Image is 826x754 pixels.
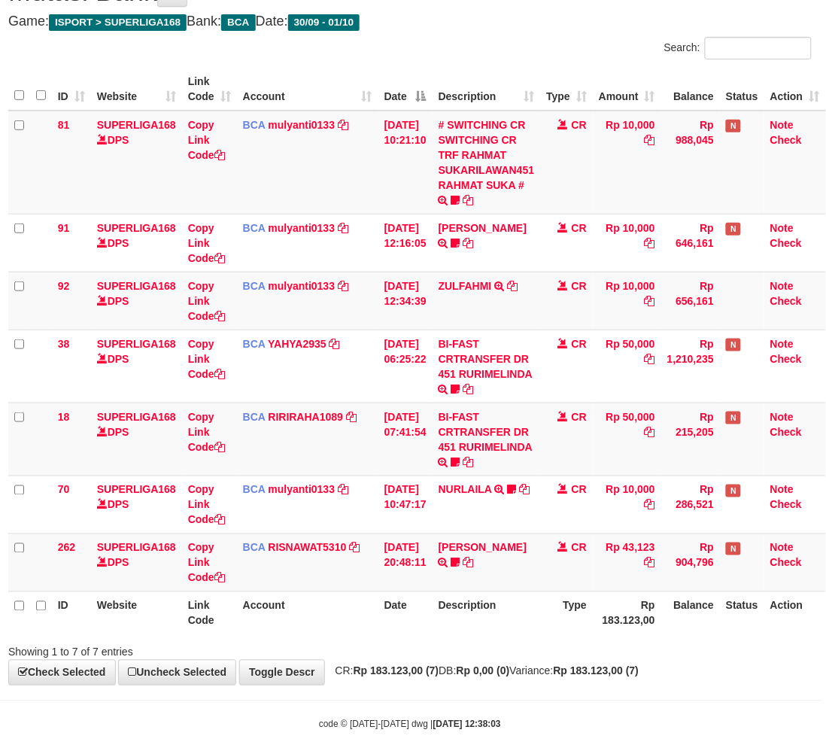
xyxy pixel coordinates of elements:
span: CR [572,542,587,554]
a: NURLAILA [439,484,492,496]
a: YAHYA2935 [268,338,326,350]
a: mulyanti0133 [269,280,336,292]
a: Toggle Descr [239,660,325,686]
a: Copy Link Code [188,119,225,161]
a: ZULFAHMI [439,280,492,292]
label: Search: [664,37,812,59]
a: SUPERLIGA168 [97,338,176,350]
th: ID: activate to sort column ascending [52,68,91,111]
th: Account [237,591,378,634]
a: [PERSON_NAME] [439,542,527,554]
td: DPS [91,534,182,591]
td: DPS [91,403,182,476]
a: Copy Rp 50,000 to clipboard [645,353,655,365]
td: DPS [91,214,182,272]
td: Rp 10,000 [593,214,661,272]
td: Rp 646,161 [661,214,720,272]
td: [DATE] 12:34:39 [378,272,433,330]
td: [DATE] 12:16:05 [378,214,433,272]
th: Account: activate to sort column ascending [237,68,378,111]
span: Has Note [726,485,741,497]
a: Copy Link Code [188,222,225,264]
span: 70 [58,484,70,496]
td: Rp 10,000 [593,476,661,534]
h4: Game: Bank: Date: [8,14,812,29]
a: SUPERLIGA168 [97,484,176,496]
td: DPS [91,111,182,214]
th: ID [52,591,91,634]
a: Copy RISNAWAT5310 to clipboard [349,542,360,554]
a: Copy Link Code [188,411,225,453]
a: Copy YOSI EFENDI to clipboard [463,557,474,569]
a: Copy mulyanti0133 to clipboard [338,119,348,131]
span: CR [572,484,587,496]
a: SUPERLIGA168 [97,411,176,423]
td: BI-FAST CRTRANSFER DR 451 RURIMELINDA [433,403,541,476]
td: Rp 286,521 [661,476,720,534]
a: Check [770,426,802,438]
strong: [DATE] 12:38:03 [433,719,501,730]
a: Copy Link Code [188,542,225,584]
th: Description [433,591,541,634]
span: Has Note [726,543,741,555]
span: BCA [243,411,266,423]
td: [DATE] 07:41:54 [378,403,433,476]
a: Copy RIYO RAHMAN to clipboard [463,237,474,249]
td: DPS [91,272,182,330]
td: [DATE] 10:21:10 [378,111,433,214]
a: Copy Rp 10,000 to clipboard [645,499,655,511]
a: RISNAWAT5310 [269,542,347,554]
a: Copy RIRIRAHA1089 to clipboard [346,411,357,423]
a: Note [770,280,794,292]
th: Status [720,68,764,111]
th: Link Code: activate to sort column ascending [182,68,237,111]
span: Has Note [726,339,741,351]
div: Showing 1 to 7 of 7 entries [8,639,330,660]
td: [DATE] 06:25:22 [378,330,433,403]
a: Note [770,542,794,554]
td: Rp 1,210,235 [661,330,720,403]
td: Rp 988,045 [661,111,720,214]
a: Note [770,119,794,131]
a: mulyanti0133 [269,119,336,131]
a: Check [770,353,802,365]
a: SUPERLIGA168 [97,280,176,292]
a: Note [770,484,794,496]
span: 30/09 - 01/10 [288,14,360,31]
a: Check [770,134,802,146]
a: Check [770,237,802,249]
small: code © [DATE]-[DATE] dwg | [319,719,501,730]
strong: Rp 0,00 (0) [457,665,510,677]
a: Uncheck Selected [118,660,236,686]
th: Type: activate to sort column ascending [540,68,593,111]
a: Copy YAHYA2935 to clipboard [329,338,340,350]
td: Rp 50,000 [593,403,661,476]
a: Copy NURLAILA to clipboard [520,484,530,496]
a: Copy BI-FAST CRTRANSFER DR 451 RURIMELINDA to clipboard [463,456,474,468]
a: Copy Rp 10,000 to clipboard [645,134,655,146]
span: 18 [58,411,70,423]
td: Rp 10,000 [593,272,661,330]
a: Copy Link Code [188,484,225,526]
span: CR [572,338,587,350]
a: Check [770,499,802,511]
a: Copy Rp 10,000 to clipboard [645,295,655,307]
td: [DATE] 20:48:11 [378,534,433,591]
th: Website [91,591,182,634]
a: mulyanti0133 [269,222,336,234]
a: Check Selected [8,660,116,686]
a: SUPERLIGA168 [97,119,176,131]
a: RIRIRAHA1089 [269,411,344,423]
th: Action: activate to sort column ascending [764,68,826,111]
a: SUPERLIGA168 [97,222,176,234]
a: Copy mulyanti0133 to clipboard [338,222,348,234]
input: Search: [705,37,812,59]
td: Rp 50,000 [593,330,661,403]
a: Check [770,295,802,307]
span: CR: DB: Variance: [328,665,639,677]
a: Copy BI-FAST CRTRANSFER DR 451 RURIMELINDA to clipboard [463,383,474,395]
a: Copy mulyanti0133 to clipboard [338,484,348,496]
span: Has Note [726,223,741,236]
span: BCA [243,280,266,292]
a: Note [770,222,794,234]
